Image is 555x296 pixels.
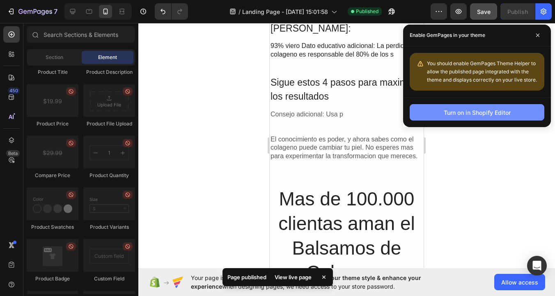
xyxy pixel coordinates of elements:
[27,120,78,128] div: Product Price
[410,104,544,121] button: Turn on in Shopify Editor
[477,8,491,15] span: Save
[6,150,20,157] div: Beta
[444,108,511,117] div: Turn on in Shopify Editor
[356,8,378,15] span: Published
[191,273,453,291] span: Your page is password protected. To when designing pages, we need access to your store password.
[500,3,535,20] button: Publish
[27,223,78,231] div: Product Swatches
[27,275,78,282] div: Product Badge
[3,3,61,20] button: 7
[83,275,135,282] div: Custom Field
[527,256,547,276] div: Open Intercom Messenger
[83,223,135,231] div: Product Variants
[501,278,538,287] span: Allow access
[8,87,20,94] div: 450
[27,172,78,179] div: Compare Price
[83,120,135,128] div: Product File Upload
[155,3,188,20] div: Undo/Redo
[470,3,497,20] button: Save
[270,271,316,283] div: View live page
[27,68,78,76] div: Product Title
[507,7,528,16] div: Publish
[270,23,424,268] iframe: Design area
[83,172,135,179] div: Product Quantity
[227,273,266,281] p: Page published
[427,60,537,83] span: You should enable GemPages Theme Helper to allow the published page integrated with the theme and...
[98,54,117,61] span: Element
[494,274,545,290] button: Allow access
[410,31,485,39] p: Enable GemPages in your theme
[46,54,63,61] span: Section
[54,7,57,16] p: 7
[27,26,135,43] input: Search Sections & Elements
[242,7,328,16] span: Landing Page - [DATE] 15:01:58
[83,68,135,76] div: Product Description
[239,7,241,16] span: /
